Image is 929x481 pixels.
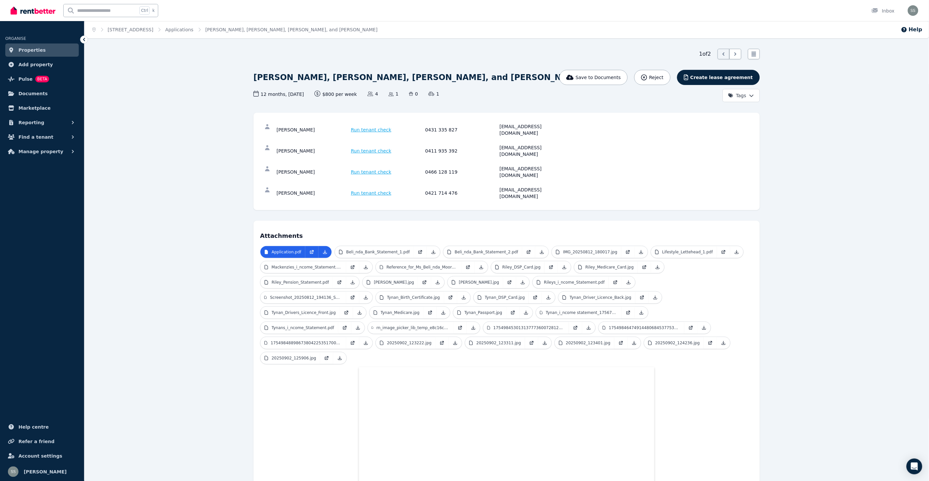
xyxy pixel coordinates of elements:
span: Add property [18,61,53,69]
h4: Attachments [260,227,753,240]
a: Download Attachment [516,276,529,288]
a: Download Attachment [717,337,730,349]
p: 20250902_123311.jpg [476,340,521,346]
a: Download Attachment [359,337,373,349]
a: Download Attachment [318,246,332,258]
a: Download Attachment [359,261,373,273]
a: Open in new Tab [340,307,353,319]
p: Tynan_i_ncome statement_1756782728273.pdf [546,310,618,315]
a: Open in new Tab [414,246,427,258]
a: Account settings [5,449,79,463]
span: Properties [18,46,46,54]
div: 0431 335 827 [425,123,498,136]
a: Tynan_Medicare.jpg [370,307,424,319]
span: Save to Documents [576,74,621,81]
p: Lifestyle_Lettehead_1.pdf [662,249,713,255]
div: [EMAIL_ADDRESS][DOMAIN_NAME] [500,186,572,200]
span: Run tenant check [351,190,392,196]
a: Properties [5,43,79,57]
nav: Breadcrumb [84,21,386,38]
a: Download Attachment [535,246,549,258]
img: Shiva Sapkota [908,5,918,16]
a: Download Attachment [520,307,533,319]
span: [PERSON_NAME] [24,468,67,476]
a: Marketplace [5,101,79,115]
span: Documents [18,90,48,98]
span: 0 [409,91,418,97]
div: [PERSON_NAME] [277,165,349,179]
a: Open in new Tab [636,292,649,303]
div: 0421 714 476 [425,186,498,200]
button: Tags [723,89,760,102]
span: 1 [389,91,399,97]
span: [PERSON_NAME], [PERSON_NAME], [PERSON_NAME], and [PERSON_NAME] [205,26,378,33]
p: 1754984889867380422535170045391.jpg [271,340,342,346]
a: Download Attachment [538,337,552,349]
span: 1 [429,91,439,97]
button: Save to Documents [559,70,628,85]
a: Mackenzies_i_ncome_Statement.pdf [260,261,346,273]
p: Mackenzies_i_ncome_Statement.pdf [272,265,342,270]
a: Download Attachment [457,292,470,303]
p: Tynan_Birth_Certificate.jpg [387,295,440,300]
a: Download Attachment [431,276,444,288]
span: Refer a friend [18,438,54,445]
span: 1 of 2 [699,50,711,58]
a: Download Attachment [359,292,373,303]
a: Open in new Tab [305,246,318,258]
a: Screenshot_20250812_194136_Samsung_Notes.jpg [260,292,346,303]
a: Download Attachment [730,246,743,258]
span: Find a tenant [18,133,53,141]
a: Rileys_i_ncome_Statement.pdf [533,276,609,288]
a: IMG_20250812_180017.jpg [552,246,621,258]
button: Reject [634,70,670,85]
a: Open in new Tab [621,246,635,258]
p: Tynan_Drivers_Licence_Front.jpg [272,310,336,315]
a: Application.pdf [260,246,305,258]
a: Tynan_DSP_Card.jpg [474,292,529,303]
p: Screenshot_20250812_194136_Samsung_Notes.jpg [270,295,342,300]
a: Download Attachment [437,307,450,319]
a: Tynans_i_ncome_Statement.pdf [260,322,338,334]
p: Riley_Pension_Statement.pdf [272,280,329,285]
span: ORGANISE [5,36,26,41]
span: Tags [728,92,746,99]
img: RentBetter [11,6,55,15]
a: rn_image_picker_lib_temp_e8c16ca2_75a0_4561_aac6_873bb5e4b.jpg [368,322,454,334]
p: 20250902_125906.jpg [272,355,316,361]
a: Open in new Tab [424,307,437,319]
a: Lifestyle_Lettehead_1.pdf [651,246,717,258]
button: Find a tenant [5,130,79,144]
span: Ctrl [139,6,150,15]
div: [PERSON_NAME] [277,144,349,157]
p: Rileys_i_ncome_Statement.pdf [544,280,605,285]
a: Tynan_Birth_Certificate.jpg [376,292,444,303]
a: Open in new Tab [435,337,449,349]
a: Open in new Tab [346,337,359,349]
a: 1754984647491448068453775361853.jpg [599,322,684,334]
p: Beli_nda_Bank_Statement_1.pdf [346,249,410,255]
a: Download Attachment [651,261,664,273]
a: Download Attachment [346,276,359,288]
a: Download Attachment [475,261,488,273]
a: 20250902_124236.jpg [644,337,704,349]
a: Tynan_Passport.jpg [453,307,506,319]
a: Download Attachment [628,337,641,349]
div: [EMAIL_ADDRESS][DOMAIN_NAME] [500,144,572,157]
p: 1754984647491448068453775361853.jpg [609,325,680,330]
a: Open in new Tab [638,261,651,273]
a: Tynan_i_ncome statement_1756782728273.pdf [536,307,622,319]
div: [EMAIL_ADDRESS][DOMAIN_NAME] [500,165,572,179]
a: Riley_Medicare_Card.jpg [574,261,638,273]
div: 0411 935 392 [425,144,498,157]
a: [PERSON_NAME].jpg [448,276,503,288]
a: Open in new Tab [338,322,351,334]
a: Open in new Tab [609,276,622,288]
a: Download Attachment [582,322,595,334]
span: Run tenant check [351,169,392,175]
a: Open in new Tab [545,261,558,273]
a: Open in new Tab [418,276,431,288]
span: Account settings [18,452,62,460]
a: Open in new Tab [622,307,635,319]
a: 20250902_123311.jpg [465,337,525,349]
